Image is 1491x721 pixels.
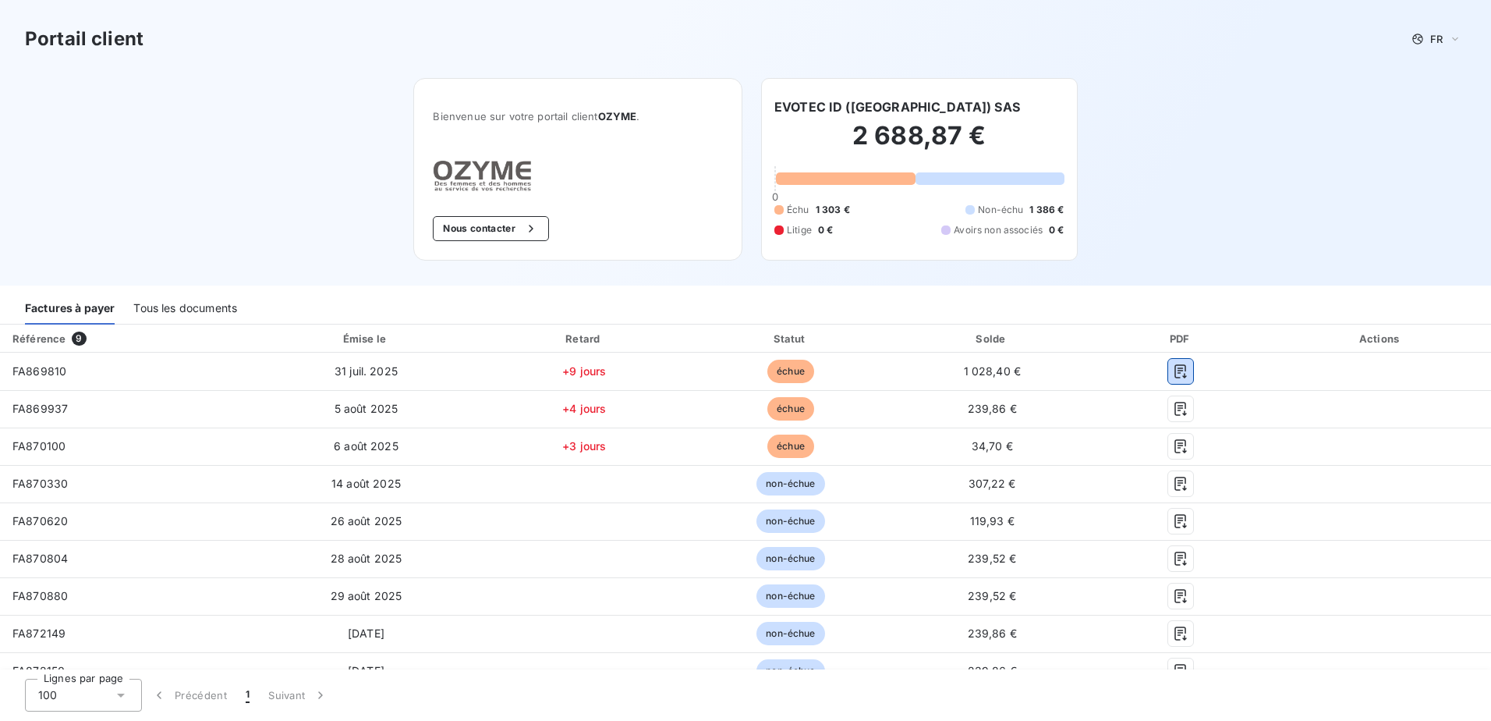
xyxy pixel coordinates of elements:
span: FA872150 [12,664,65,677]
span: 239,52 € [968,552,1016,565]
button: Suivant [259,679,338,712]
span: non-échue [756,547,824,570]
span: 29 août 2025 [331,589,402,602]
span: FA872149 [12,627,66,640]
span: FA869810 [12,364,66,378]
span: Non-échu [978,203,1023,217]
span: OZYME [598,110,637,123]
span: FA870804 [12,552,68,565]
img: Company logo [433,160,533,191]
span: +4 jours [562,402,606,415]
span: 1 028,40 € [964,364,1022,378]
span: non-échue [756,659,824,683]
span: FA870880 [12,589,68,602]
span: 31 juil. 2025 [335,364,398,378]
div: Statut [692,331,890,346]
span: 6 août 2025 [334,439,398,453]
span: échue [767,397,814,421]
span: 239,86 € [968,402,1017,415]
span: Litige [787,223,812,237]
div: PDF [1095,331,1267,346]
span: 1 303 € [816,203,850,217]
span: 1 386 € [1029,203,1064,217]
span: 239,86 € [968,627,1017,640]
span: échue [767,360,814,383]
h3: Portail client [25,25,143,53]
span: 14 août 2025 [331,477,401,490]
div: Factures à payer [25,292,115,325]
span: 0 € [818,223,833,237]
span: [DATE] [348,627,384,640]
span: 26 août 2025 [331,514,402,527]
div: Référence [12,332,66,345]
h2: 2 688,87 € [774,120,1064,167]
span: 239,52 € [968,589,1016,602]
span: FR [1430,33,1443,45]
div: Actions [1273,331,1488,346]
span: 119,93 € [970,514,1015,527]
span: Avoirs non associés [954,223,1043,237]
span: 100 [38,687,57,703]
span: +9 jours [562,364,606,378]
span: 1 [246,687,250,703]
span: 0 [772,190,778,203]
span: 9 [72,332,86,346]
div: Émise le [256,331,477,346]
h6: EVOTEC ID ([GEOGRAPHIC_DATA]) SAS [774,98,1020,116]
div: Solde [896,331,1089,346]
button: Précédent [142,679,236,712]
span: 0 € [1049,223,1064,237]
span: FA870100 [12,439,66,453]
button: 1 [236,679,259,712]
span: non-échue [756,584,824,608]
button: Nous contacter [433,216,548,241]
span: 34,70 € [972,439,1013,453]
span: FA870620 [12,514,68,527]
span: +3 jours [562,439,606,453]
div: Retard [483,331,685,346]
span: non-échue [756,510,824,533]
span: Échu [787,203,809,217]
span: non-échue [756,622,824,645]
span: FA869937 [12,402,68,415]
span: échue [767,435,814,458]
div: Tous les documents [133,292,237,325]
span: non-échue [756,472,824,495]
span: 239,86 € [968,664,1017,677]
span: 5 août 2025 [335,402,398,415]
span: FA870330 [12,477,68,490]
span: 307,22 € [969,477,1015,490]
span: 28 août 2025 [331,552,402,565]
span: [DATE] [348,664,384,677]
span: Bienvenue sur votre portail client . [433,110,723,123]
